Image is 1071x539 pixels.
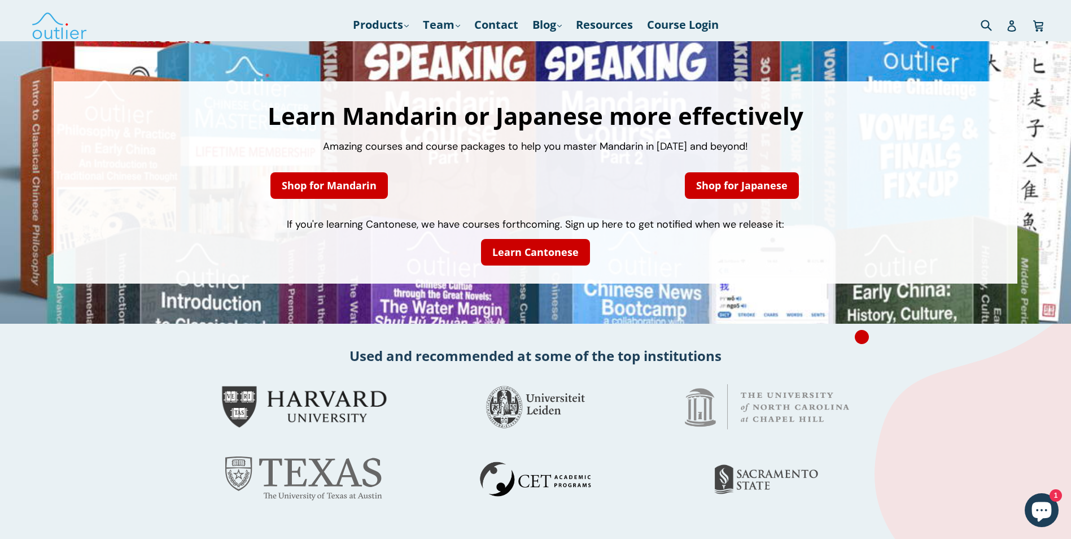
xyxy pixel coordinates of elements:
[417,15,466,35] a: Team
[978,13,1009,36] input: Search
[641,15,724,35] a: Course Login
[65,104,1006,128] h1: Learn Mandarin or Japanese more effectively
[287,218,784,231] span: If you're learning Cantonese, we have courses forthcoming. Sign up here to get notified when we r...
[1021,493,1062,530] inbox-online-store-chat: Shopify online store chat
[481,239,590,266] a: Learn Cantonese
[469,15,524,35] a: Contact
[685,172,799,199] a: Shop for Japanese
[527,15,567,35] a: Blog
[570,15,639,35] a: Resources
[347,15,414,35] a: Products
[31,8,88,41] img: Outlier Linguistics
[270,172,388,199] a: Shop for Mandarin
[323,140,748,153] span: Amazing courses and course packages to help you master Mandarin in [DATE] and beyond!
